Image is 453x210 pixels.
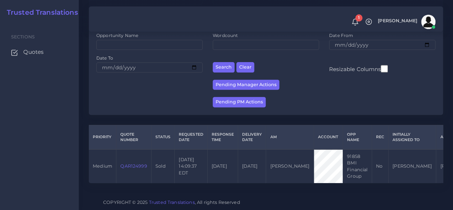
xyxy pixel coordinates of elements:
button: Clear [236,62,254,73]
a: Quotes [5,45,73,60]
td: 91858 BMI Financial Group [343,149,372,183]
a: QAR124999 [120,163,147,169]
td: No [372,149,388,183]
a: 1 [349,18,361,26]
th: Opp Name [343,125,372,149]
th: Quote Number [116,125,151,149]
td: [DATE] 14:09:37 EDT [175,149,207,183]
th: Status [151,125,174,149]
a: [PERSON_NAME]avatar [374,15,438,29]
th: Priority [89,125,116,149]
span: 1 [355,14,362,22]
td: [PERSON_NAME] [266,149,314,183]
button: Pending PM Actions [213,97,266,107]
span: medium [93,163,112,169]
button: Search [213,62,235,73]
th: REC [372,125,388,149]
span: , All rights Reserved [195,199,240,206]
button: Pending Manager Actions [213,80,279,90]
th: Requested Date [175,125,207,149]
th: Initially Assigned to [388,125,436,149]
td: Sold [151,149,174,183]
label: Date To [96,55,113,61]
td: [PERSON_NAME] [388,149,436,183]
th: Response Time [207,125,238,149]
th: AM [266,125,314,149]
img: avatar [421,15,435,29]
th: Account [314,125,343,149]
input: Resizable Columns [381,64,388,73]
a: Trusted Translations [2,9,78,17]
span: [PERSON_NAME] [378,19,417,23]
label: Resizable Columns [329,64,388,73]
td: [DATE] [238,149,266,183]
span: Sections [11,34,35,39]
span: Quotes [23,48,44,56]
a: Trusted Translations [149,200,195,205]
td: [DATE] [207,149,238,183]
span: COPYRIGHT © 2025 [103,199,240,206]
th: Delivery Date [238,125,266,149]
